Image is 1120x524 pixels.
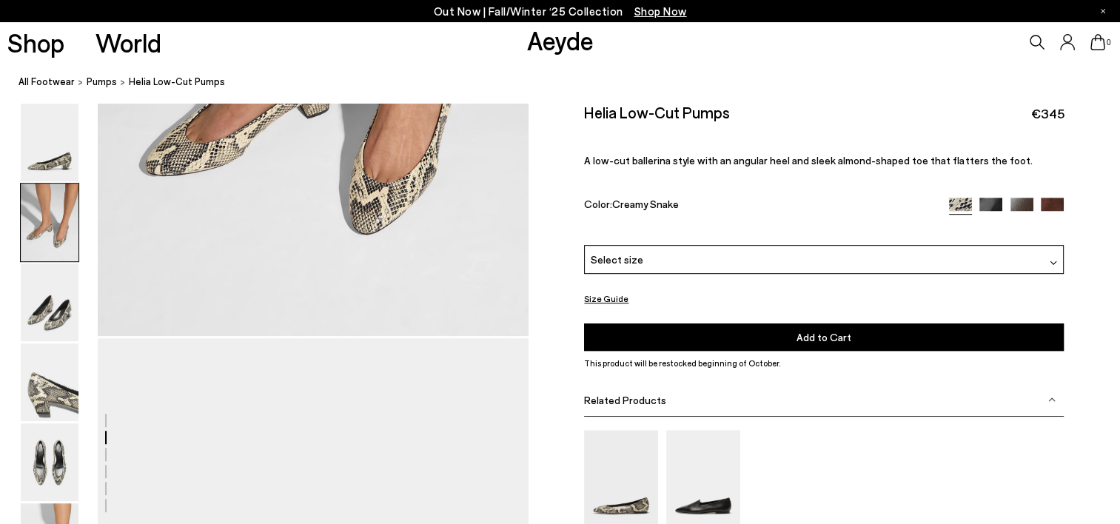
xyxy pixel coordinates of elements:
a: 0 [1090,34,1105,50]
a: World [95,30,161,56]
a: pumps [87,74,117,90]
p: This product will be restocked beginning of October. [584,357,1064,370]
button: Add to Cart [584,323,1064,351]
img: Helia Low-Cut Pumps - Image 3 [21,263,78,341]
p: A low-cut ballerina style with an angular heel and sleek almond-shaped toe that flatters the foot. [584,154,1064,167]
div: Color: [584,198,933,215]
a: All Footwear [19,74,75,90]
img: Helia Low-Cut Pumps - Image 1 [21,104,78,181]
p: Out Now | Fall/Winter ‘25 Collection [434,2,687,21]
span: €345 [1030,104,1064,123]
img: svg%3E [1048,396,1056,403]
button: Size Guide [584,289,628,308]
img: Helia Low-Cut Pumps - Image 4 [21,343,78,421]
span: Navigate to /collections/new-in [634,4,687,18]
a: Shop [7,30,64,56]
span: pumps [87,75,117,87]
img: svg%3E [1050,259,1057,266]
span: Helia Low-Cut Pumps [129,74,225,90]
a: Aeyde [526,24,593,56]
span: Select size [591,252,643,267]
img: Helia Low-Cut Pumps - Image 2 [21,184,78,261]
h2: Helia Low-Cut Pumps [584,103,730,121]
span: 0 [1105,38,1113,47]
img: Helia Low-Cut Pumps - Image 5 [21,423,78,501]
span: Related Products [584,394,666,406]
span: Creamy Snake [612,198,679,210]
span: Add to Cart [797,331,851,343]
nav: breadcrumb [19,62,1120,103]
